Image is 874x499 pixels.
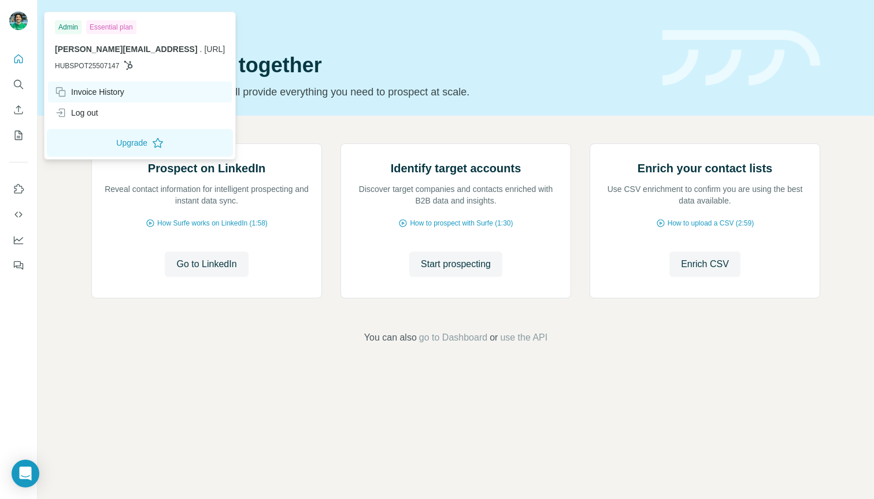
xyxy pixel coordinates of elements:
button: Feedback [9,255,28,276]
img: Avatar [9,12,28,30]
div: Quick start [91,21,649,33]
p: Pick your starting point and we’ll provide everything you need to prospect at scale. [91,84,649,100]
div: Essential plan [86,20,136,34]
h2: Enrich your contact lists [638,160,772,176]
span: or [490,331,498,345]
span: You can also [364,331,417,345]
span: Enrich CSV [681,257,729,271]
button: Search [9,74,28,95]
h2: Prospect on LinkedIn [148,160,265,176]
span: Start prospecting [421,257,491,271]
div: Admin [55,20,82,34]
span: HUBSPOT25507147 [55,61,119,71]
button: Quick start [9,49,28,69]
span: Go to LinkedIn [176,257,236,271]
div: Log out [55,107,98,119]
span: [URL] [204,45,225,54]
h1: Let’s prospect together [91,54,649,77]
p: Use CSV enrichment to confirm you are using the best data available. [602,183,808,206]
button: My lists [9,125,28,146]
div: Invoice History [55,86,124,98]
button: Enrich CSV [9,99,28,120]
span: . [200,45,202,54]
button: use the API [500,331,547,345]
button: Use Surfe API [9,204,28,225]
img: banner [662,30,820,86]
span: How Surfe works on LinkedIn (1:58) [157,218,268,228]
button: Use Surfe on LinkedIn [9,179,28,199]
span: How to upload a CSV (2:59) [668,218,754,228]
span: How to prospect with Surfe (1:30) [410,218,513,228]
button: Dashboard [9,230,28,250]
button: Upgrade [47,129,233,157]
button: Enrich CSV [669,252,740,277]
span: [PERSON_NAME][EMAIL_ADDRESS] [55,45,198,54]
button: Go to LinkedIn [165,252,248,277]
div: Open Intercom Messenger [12,460,39,487]
button: go to Dashboard [419,331,487,345]
p: Discover target companies and contacts enriched with B2B data and insights. [353,183,559,206]
button: Start prospecting [409,252,502,277]
p: Reveal contact information for intelligent prospecting and instant data sync. [103,183,310,206]
h2: Identify target accounts [391,160,521,176]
